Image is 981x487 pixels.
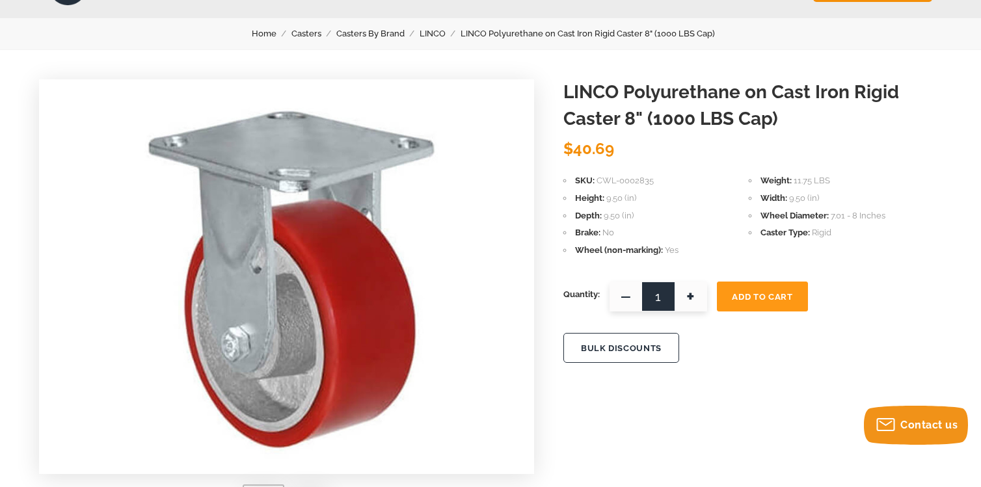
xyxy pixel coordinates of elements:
[602,228,614,237] span: No
[420,27,461,41] a: LINCO
[461,27,730,41] a: LINCO Polyurethane on Cast Iron Rigid Caster 8" (1000 LBS Cap)
[760,193,787,203] span: Width
[563,139,614,158] span: $40.69
[789,193,819,203] span: 9.50 (in)
[597,176,654,185] span: CWL-0002835
[760,176,792,185] span: Weight
[610,282,642,311] span: —
[675,282,707,311] span: +
[291,27,336,41] a: Casters
[575,176,595,185] span: SKU
[665,245,679,255] span: Yes
[575,193,604,203] span: Height
[900,419,958,431] span: Contact us
[563,333,679,363] button: BULK DISCOUNTS
[606,193,636,203] span: 9.50 (in)
[794,176,830,185] span: 11.75 LBS
[760,228,810,237] span: Caster Type
[563,79,942,132] h1: LINCO Polyurethane on Cast Iron Rigid Caster 8" (1000 LBS Cap)
[717,282,808,311] button: Add To Cart
[760,211,829,220] span: Wheel Diameter
[252,27,291,41] a: Home
[864,406,968,445] button: Contact us
[831,211,885,220] span: 7.01 - 8 Inches
[732,292,792,302] span: Add To Cart
[604,211,634,220] span: 9.50 (in)
[336,27,420,41] a: Casters By Brand
[575,228,600,237] span: Brake
[575,211,602,220] span: Depth
[92,79,482,469] img: LINCO Polyurethane on Cast Iron Rigid Caster 8" (1000 LBS Cap)
[575,245,663,255] span: Wheel (non-marking)
[812,228,831,237] span: Rigid
[563,282,600,308] span: Quantity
